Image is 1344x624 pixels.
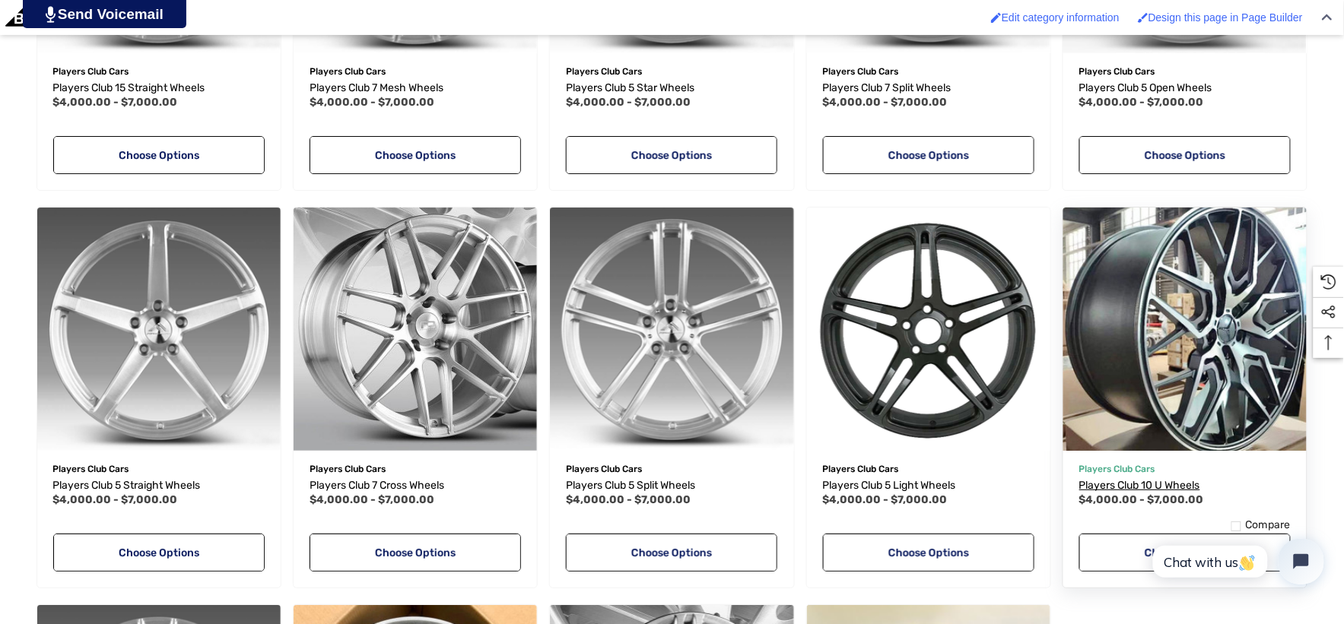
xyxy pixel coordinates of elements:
[566,479,695,492] span: Players Club 5 Split Wheels
[807,207,1050,451] img: Players Club 5 Light Monoblock Wheels
[823,79,1034,97] a: Players Club 7 Split Wheels,Price range from $4,000.00 to $7,000.00
[53,534,265,572] a: Choose Options
[310,477,521,495] a: Players Club 7 Cross Wheels,Price range from $4,000.00 to $7,000.00
[1245,518,1291,532] span: Compare
[823,477,1034,495] a: Players Club 5 Light Wheels,Price range from $4,000.00 to $7,000.00
[53,81,205,94] span: Players Club 15 Straight Wheels
[53,79,265,97] a: Players Club 15 Straight Wheels,Price range from $4,000.00 to $7,000.00
[566,477,777,495] a: Players Club 5 Split Wheels,Price range from $4,000.00 to $7,000.00
[1079,479,1200,492] span: Players Club 10 U Wheels
[1079,477,1291,495] a: Players Club 10 U Wheels,Price range from $4,000.00 to $7,000.00
[53,477,265,495] a: Players Club 5 Straight Wheels,Price range from $4,000.00 to $7,000.00
[310,81,443,94] span: Players Club 7 Mesh Wheels
[550,207,793,451] a: Players Club 5 Split Wheels,Price range from $4,000.00 to $7,000.00
[823,534,1034,572] a: Choose Options
[1079,136,1291,174] a: Choose Options
[566,136,777,174] a: Choose Options
[310,479,444,492] span: Players Club 7 Cross Wheels
[1314,335,1344,350] svg: Top
[46,6,56,23] img: PjwhLS0gR2VuZXJhdG9yOiBHcmF2aXQuaW8gLS0+PHN2ZyB4bWxucz0iaHR0cDovL3d3dy53My5vcmcvMjAwMC9zdmciIHhtb...
[294,207,537,451] a: Players Club 7 Cross Wheels,Price range from $4,000.00 to $7,000.00
[1149,11,1303,24] span: Design this page in Page Builder
[566,459,777,479] p: Players Club Cars
[807,207,1050,451] a: Players Club 5 Light Wheels,Price range from $4,000.00 to $7,000.00
[310,493,434,506] span: $4,000.00 - $7,000.00
[1130,4,1311,31] a: Design this page in Page Builder
[823,459,1034,479] p: Players Club Cars
[1079,81,1212,94] span: Players Club 5 Open Wheels
[53,96,178,109] span: $4,000.00 - $7,000.00
[310,79,521,97] a: Players Club 7 Mesh Wheels,Price range from $4,000.00 to $7,000.00
[1321,305,1336,320] svg: Social Media
[823,479,956,492] span: Players Club 5 Light Wheels
[310,96,434,109] span: $4,000.00 - $7,000.00
[566,534,777,572] a: Choose Options
[1321,274,1336,290] svg: Recently Viewed
[310,136,521,174] a: Choose Options
[1063,207,1307,451] a: Players Club 10 U Wheels,Price range from $4,000.00 to $7,000.00
[53,136,265,174] a: Choose Options
[37,207,281,451] a: Players Club 5 Straight Wheels,Price range from $4,000.00 to $7,000.00
[1079,534,1291,572] a: Choose Options
[823,493,948,506] span: $4,000.00 - $7,000.00
[566,79,777,97] a: Players Club 5 Star Wheels,Price range from $4,000.00 to $7,000.00
[53,493,178,506] span: $4,000.00 - $7,000.00
[823,81,952,94] span: Players Club 7 Split Wheels
[823,62,1034,81] p: Players Club Cars
[1002,11,1120,24] span: Edit category information
[1079,96,1204,109] span: $4,000.00 - $7,000.00
[983,4,1127,31] a: Edit category information
[566,493,691,506] span: $4,000.00 - $7,000.00
[566,96,691,109] span: $4,000.00 - $7,000.00
[1136,526,1337,597] iframe: Tidio Chat
[310,62,521,81] p: Players Club Cars
[550,207,793,451] img: Players Club 5 Split Monoblock Wheels
[823,96,948,109] span: $4,000.00 - $7,000.00
[294,207,537,451] img: Players Club 7 Cross Monoblock Wheels
[1079,79,1291,97] a: Players Club 5 Open Wheels,Price range from $4,000.00 to $7,000.00
[53,62,265,81] p: Players Club Cars
[1051,195,1319,463] img: Players Club 10 U Monoblock Wheels
[53,479,201,492] span: Players Club 5 Straight Wheels
[823,136,1034,174] a: Choose Options
[566,62,777,81] p: Players Club Cars
[53,459,265,479] p: Players Club Cars
[1079,62,1291,81] p: Players Club Cars
[310,534,521,572] a: Choose Options
[1079,459,1291,479] p: Players Club Cars
[566,81,694,94] span: Players Club 5 Star Wheels
[310,459,521,479] p: Players Club Cars
[1079,493,1204,506] span: $4,000.00 - $7,000.00
[37,207,281,451] img: Players Club 5 Straight Monoblock Wheels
